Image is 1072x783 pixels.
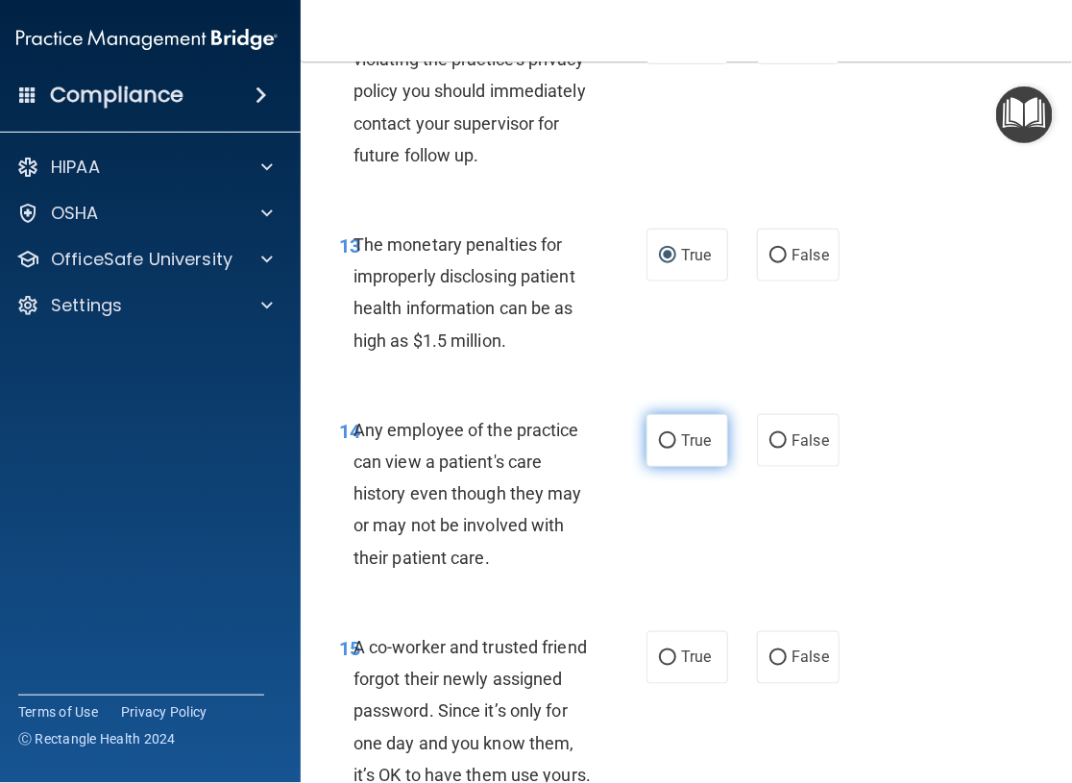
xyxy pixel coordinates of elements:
[51,294,122,317] p: Settings
[681,648,711,667] span: True
[792,431,829,450] span: False
[659,434,676,449] input: True
[659,651,676,666] input: True
[51,202,99,225] p: OSHA
[16,248,273,271] a: OfficeSafe University
[353,234,575,351] span: The monetary penalties for improperly disclosing patient health information can be as high as $1....
[681,431,711,450] span: True
[996,86,1053,143] button: Open Resource Center
[339,420,360,443] span: 14
[704,628,1049,723] iframe: Drift Widget Chat Controller
[16,202,273,225] a: OSHA
[51,156,100,179] p: HIPAA
[353,420,582,568] span: Any employee of the practice can view a patient's care history even though they may or may not be...
[339,637,360,660] span: 15
[792,246,829,264] span: False
[353,17,590,165] span: If you suspect that someone is violating the practice's privacy policy you should immediately con...
[16,156,273,179] a: HIPAA
[659,249,676,263] input: True
[16,294,273,317] a: Settings
[769,249,787,263] input: False
[16,20,278,59] img: PMB logo
[50,82,183,109] h4: Compliance
[18,729,176,748] span: Ⓒ Rectangle Health 2024
[339,234,360,257] span: 13
[769,434,787,449] input: False
[51,248,232,271] p: OfficeSafe University
[18,702,98,722] a: Terms of Use
[681,246,711,264] span: True
[121,702,207,722] a: Privacy Policy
